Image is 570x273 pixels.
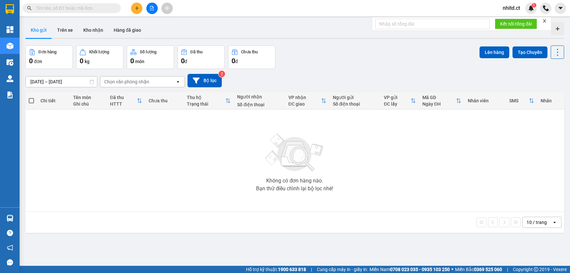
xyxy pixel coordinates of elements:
[506,92,538,110] th: Toggle SortBy
[311,266,312,273] span: |
[6,4,14,14] img: logo-vxr
[7,259,13,265] span: message
[26,77,97,87] input: Select a date range.
[7,75,13,82] img: warehouse-icon
[419,92,464,110] th: Toggle SortBy
[333,101,378,107] div: Số điện thoại
[278,267,306,272] strong: 1900 633 818
[495,19,537,29] button: Kết nối tổng đài
[241,50,258,54] div: Chưa thu
[104,78,149,85] div: Chọn văn phòng nhận
[52,22,78,38] button: Trên xe
[555,3,566,14] button: caret-down
[7,59,13,66] img: warehouse-icon
[541,98,561,103] div: Nhãn
[532,3,536,8] sup: 1
[542,19,547,23] span: close
[369,266,450,273] span: Miền Nam
[127,45,174,69] button: Số lượng0món
[110,101,137,107] div: HTTT
[130,57,134,65] span: 0
[107,92,145,110] th: Toggle SortBy
[185,59,187,64] span: đ
[497,4,525,12] span: nhitd.ct
[149,98,181,103] div: Chưa thu
[80,57,83,65] span: 0
[177,45,225,69] button: Đã thu0đ
[235,59,238,64] span: đ
[7,92,13,98] img: solution-icon
[85,59,90,64] span: kg
[480,46,509,58] button: Lên hàng
[7,230,13,236] span: question-circle
[27,6,32,10] span: search
[41,98,67,103] div: Chi tiết
[34,59,42,64] span: đơn
[228,45,275,69] button: Chưa thu0đ
[36,5,113,12] input: Tìm tên, số ĐT hoặc mã đơn
[266,178,323,183] div: Không có đơn hàng nào.
[7,245,13,251] span: notification
[175,79,181,84] svg: open
[381,92,419,110] th: Toggle SortBy
[551,22,564,35] div: Tạo kho hàng mới
[187,95,225,100] div: Thu hộ
[78,22,108,38] button: Kho nhận
[288,95,321,100] div: VP nhận
[500,20,532,27] span: Kết nối tổng đài
[246,266,306,273] span: Hỗ trợ kỹ thuật:
[558,5,563,11] span: caret-down
[181,57,185,65] span: 0
[422,101,456,107] div: Ngày ĐH
[285,92,330,110] th: Toggle SortBy
[135,6,139,10] span: plus
[507,266,508,273] span: |
[73,95,104,100] div: Tên món
[7,26,13,33] img: dashboard-icon
[161,3,173,14] button: aim
[527,219,547,226] div: 10 / trang
[7,215,13,222] img: warehouse-icon
[390,267,450,272] strong: 0708 023 035 - 0935 103 250
[317,266,368,273] span: Cung cấp máy in - giấy in:
[140,50,156,54] div: Số lượng
[375,19,490,29] input: Nhập số tổng đài
[256,186,333,191] div: Bạn thử điều chỉnh lại bộ lọc nhé!
[187,101,225,107] div: Trạng thái
[509,98,529,103] div: SMS
[7,43,13,49] img: warehouse-icon
[110,95,137,100] div: Đã thu
[232,57,235,65] span: 0
[187,74,222,87] button: Bộ lọc
[528,5,534,11] img: icon-new-feature
[237,94,282,99] div: Người nhận
[455,266,502,273] span: Miền Bắc
[190,50,203,54] div: Đã thu
[543,5,549,11] img: phone-icon
[89,50,109,54] div: Khối lượng
[384,101,411,107] div: ĐC lấy
[76,45,123,69] button: Khối lượng0kg
[184,92,234,110] th: Toggle SortBy
[422,95,456,100] div: Mã GD
[25,22,52,38] button: Kho gửi
[262,130,327,176] img: svg+xml;base64,PHN2ZyBjbGFzcz0ibGlzdC1wbHVnX19zdmciIHhtbG5zPSJodHRwOi8vd3d3LnczLm9yZy8yMDAwL3N2Zy...
[39,50,57,54] div: Đơn hàng
[73,101,104,107] div: Ghi chú
[150,6,154,10] span: file-add
[552,220,557,225] svg: open
[534,267,538,272] span: copyright
[533,3,535,8] span: 1
[451,268,453,271] span: ⚪️
[29,57,33,65] span: 0
[288,101,321,107] div: ĐC giao
[219,71,225,77] sup: 2
[25,45,73,69] button: Đơn hàng0đơn
[474,267,502,272] strong: 0369 525 060
[513,46,547,58] button: Tạo Chuyến
[165,6,169,10] span: aim
[108,22,146,38] button: Hàng đã giao
[146,3,158,14] button: file-add
[468,98,503,103] div: Nhân viên
[384,95,411,100] div: VP gửi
